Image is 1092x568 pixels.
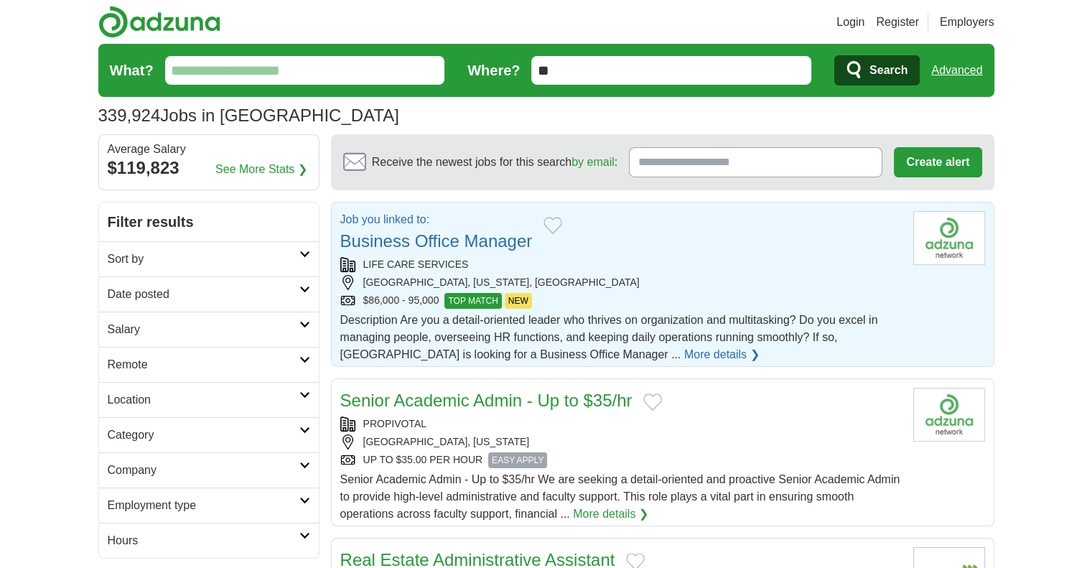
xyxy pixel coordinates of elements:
[876,14,919,31] a: Register
[340,434,902,450] div: [GEOGRAPHIC_DATA], [US_STATE]
[836,14,864,31] a: Login
[108,321,299,338] h2: Salary
[372,154,617,171] span: Receive the newest jobs for this search :
[931,56,982,85] a: Advanced
[340,473,900,520] span: Senior Academic Admin - Up to $35/hr We are seeking a detail-oriented and proactive Senior Academ...
[99,202,319,241] h2: Filter results
[340,231,533,251] a: Business Office Manager
[99,276,319,312] a: Date posted
[99,452,319,488] a: Company
[99,488,319,523] a: Employment type
[834,55,920,85] button: Search
[340,314,878,360] span: Description Are you a detail-oriented leader who thrives on organization and multitasking? Do you...
[98,6,220,38] img: Adzuna logo
[573,506,648,523] a: More details ❯
[99,347,319,382] a: Remote
[444,293,501,309] span: TOP MATCH
[108,356,299,373] h2: Remote
[99,382,319,417] a: Location
[340,293,902,309] div: $86,000 - 95,000
[340,275,902,290] div: [GEOGRAPHIC_DATA], [US_STATE], [GEOGRAPHIC_DATA]
[215,161,307,178] a: See More Stats ❯
[99,417,319,452] a: Category
[108,391,299,409] h2: Location
[340,452,902,468] div: UP TO $35.00 PER HOUR
[108,286,299,303] h2: Date posted
[108,532,299,549] h2: Hours
[543,217,562,234] button: Add to favorite jobs
[913,211,985,265] img: Company logo
[340,391,633,410] a: Senior Academic Admin - Up to $35/hr
[340,211,533,228] p: Job you linked to:
[108,497,299,514] h2: Employment type
[108,144,310,155] div: Average Salary
[108,251,299,268] h2: Sort by
[684,346,760,363] a: More details ❯
[99,523,319,558] a: Hours
[869,56,907,85] span: Search
[467,60,520,81] label: Where?
[913,388,985,442] img: Company logo
[110,60,154,81] label: What?
[940,14,994,31] a: Employers
[340,416,902,432] div: PROPIVOTAL
[99,241,319,276] a: Sort by
[571,156,615,168] a: by email
[108,462,299,479] h2: Company
[99,312,319,347] a: Salary
[340,257,902,272] div: LIFE CARE SERVICES
[108,155,310,181] div: $119,823
[894,147,981,177] button: Create alert
[108,427,299,444] h2: Category
[643,394,662,411] button: Add to favorite jobs
[505,293,532,309] span: NEW
[98,106,399,125] h1: Jobs in [GEOGRAPHIC_DATA]
[98,103,161,129] span: 339,924
[488,452,547,468] span: EASY APPLY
